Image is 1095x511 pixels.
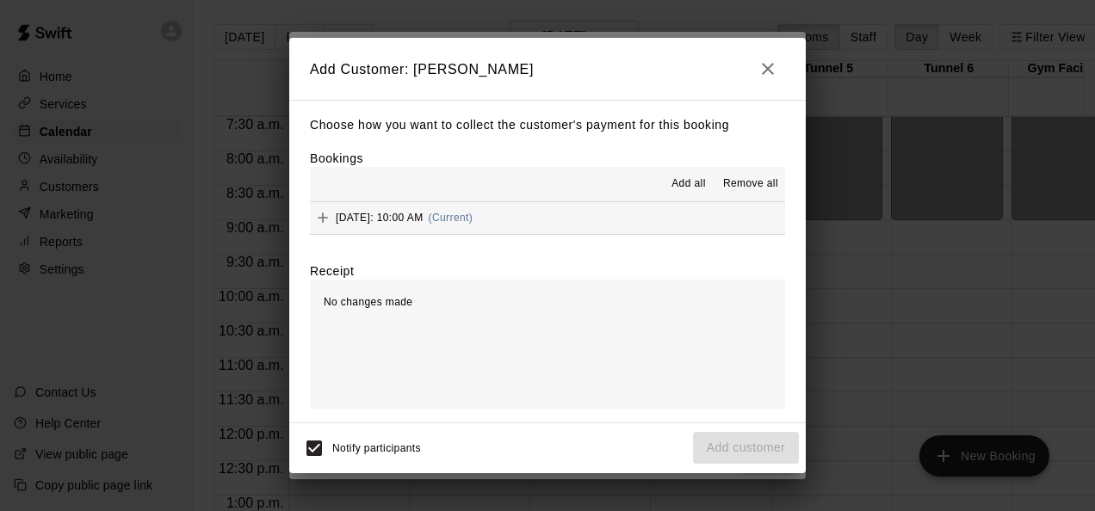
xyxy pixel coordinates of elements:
button: Add[DATE]: 10:00 AM(Current) [310,202,785,234]
button: Add all [661,170,716,198]
span: No changes made [324,296,412,308]
button: Remove all [716,170,785,198]
h2: Add Customer: [PERSON_NAME] [289,38,806,100]
p: Choose how you want to collect the customer's payment for this booking [310,114,785,136]
span: (Current) [429,212,473,224]
label: Bookings [310,151,363,165]
label: Receipt [310,262,354,280]
span: Add [310,211,336,224]
span: Add all [671,175,706,193]
span: Notify participants [332,442,421,454]
span: Remove all [723,175,778,193]
span: [DATE]: 10:00 AM [336,212,424,224]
